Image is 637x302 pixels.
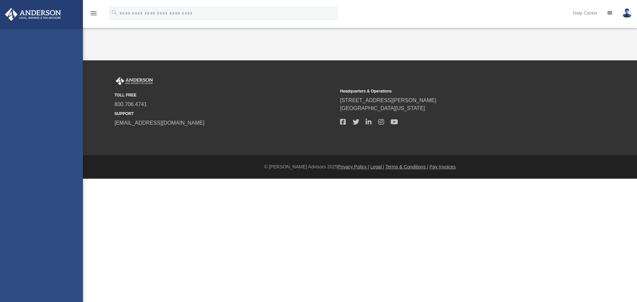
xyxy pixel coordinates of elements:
a: [EMAIL_ADDRESS][DOMAIN_NAME] [114,120,204,126]
a: [STREET_ADDRESS][PERSON_NAME] [340,97,436,103]
a: Privacy Policy | [338,164,369,169]
img: Anderson Advisors Platinum Portal [114,77,154,86]
small: TOLL FREE [114,92,335,98]
small: Headquarters & Operations [340,88,561,94]
a: [GEOGRAPHIC_DATA][US_STATE] [340,105,425,111]
a: Terms & Conditions | [386,164,428,169]
a: 800.706.4741 [114,101,147,107]
small: SUPPORT [114,111,335,117]
a: Pay Invoices [429,164,456,169]
img: Anderson Advisors Platinum Portal [3,8,63,21]
div: © [PERSON_NAME] Advisors 2025 [83,163,637,170]
a: menu [90,13,98,17]
i: menu [90,9,98,17]
img: User Pic [622,8,632,18]
i: search [111,9,118,16]
a: Legal | [370,164,384,169]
